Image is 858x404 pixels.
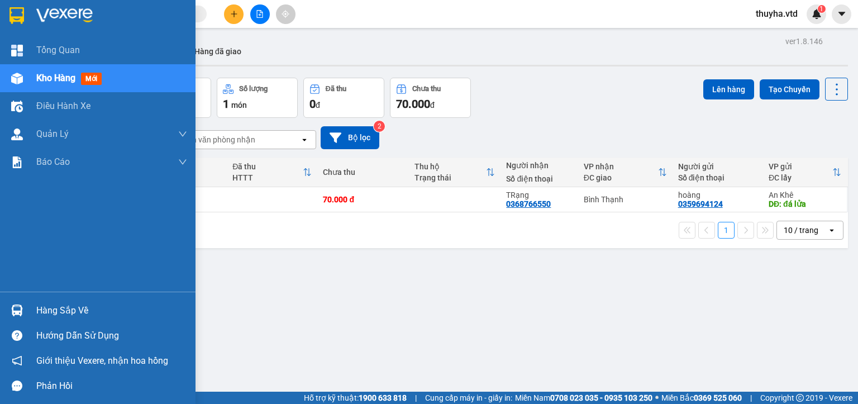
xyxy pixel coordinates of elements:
button: file-add [250,4,270,24]
div: Chưa thu [323,168,403,177]
span: ⚪️ [655,396,659,400]
img: icon-new-feature [812,9,822,19]
button: aim [276,4,295,24]
span: | [415,392,417,404]
div: Chưa thu [412,85,441,93]
sup: 2 [374,121,385,132]
div: Hướng dẫn sử dụng [36,327,187,344]
svg: open [300,135,309,144]
div: Đã thu [326,85,346,93]
button: Đã thu0đ [303,78,384,118]
th: Toggle SortBy [409,158,500,187]
span: Miền Bắc [661,392,742,404]
strong: 0708 023 035 - 0935 103 250 [550,393,652,402]
span: Giới thiệu Vexere, nhận hoa hồng [36,354,168,368]
div: Người nhận [506,161,572,170]
span: message [12,381,22,391]
span: aim [282,10,289,18]
div: Chọn văn phòng nhận [178,134,255,145]
button: Hàng đã giao [185,38,250,65]
div: Đã thu [232,162,303,171]
span: Báo cáo [36,155,70,169]
span: down [178,130,187,139]
span: 0 [309,97,316,111]
span: đ [430,101,435,110]
img: warehouse-icon [11,305,23,316]
div: Người gửi [678,162,757,171]
span: Điều hành xe [36,99,90,113]
div: VP gửi [769,162,832,171]
div: Số điện thoại [506,174,572,183]
img: dashboard-icon [11,45,23,56]
img: warehouse-icon [11,101,23,112]
span: Kho hàng [36,73,75,83]
div: Phản hồi [36,378,187,395]
div: Số điện thoại [678,173,757,182]
span: question-circle [12,330,22,341]
img: warehouse-icon [11,129,23,140]
span: món [231,101,247,110]
span: | [750,392,752,404]
button: Lên hàng [703,79,754,99]
th: Toggle SortBy [227,158,317,187]
span: copyright [796,394,804,402]
span: Miền Nam [515,392,652,404]
span: plus [230,10,238,18]
div: ĐC giao [584,173,658,182]
span: đ [316,101,320,110]
span: Cung cấp máy in - giấy in: [425,392,512,404]
div: 10 / trang [784,225,818,236]
span: 1 [819,5,823,13]
button: Tạo Chuyến [760,79,819,99]
img: solution-icon [11,156,23,168]
div: Hàng sắp về [36,302,187,319]
div: hoàng [678,191,757,199]
div: Trạng thái [414,173,486,182]
span: Hỗ trợ kỹ thuật: [304,392,407,404]
span: file-add [256,10,264,18]
button: 1 [718,222,735,239]
div: ver 1.8.146 [785,35,823,47]
span: 1 [223,97,229,111]
th: Toggle SortBy [763,158,847,187]
div: Bình Thạnh [584,195,667,204]
svg: open [827,226,836,235]
button: Số lượng1món [217,78,298,118]
img: warehouse-icon [11,73,23,84]
button: Bộ lọc [321,126,379,149]
img: logo-vxr [9,7,24,24]
strong: 1900 633 818 [359,393,407,402]
span: down [178,158,187,167]
span: notification [12,355,22,366]
button: plus [224,4,244,24]
sup: 1 [818,5,826,13]
div: 0359694124 [678,199,723,208]
div: 70.000 đ [323,195,403,204]
div: 0368766550 [506,199,551,208]
th: Toggle SortBy [578,158,673,187]
div: Số lượng [239,85,268,93]
strong: 0369 525 060 [694,393,742,402]
div: VP nhận [584,162,658,171]
div: DĐ: đá lửa [769,199,841,208]
span: Tổng Quan [36,43,80,57]
div: Thu hộ [414,162,486,171]
button: Chưa thu70.000đ [390,78,471,118]
div: ĐC lấy [769,173,832,182]
span: thuyha.vtd [747,7,807,21]
div: An Khê [769,191,841,199]
span: 70.000 [396,97,430,111]
div: TRạng [506,191,572,199]
div: HTTT [232,173,303,182]
span: caret-down [837,9,847,19]
button: caret-down [832,4,851,24]
span: Quản Lý [36,127,69,141]
span: mới [81,73,102,85]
